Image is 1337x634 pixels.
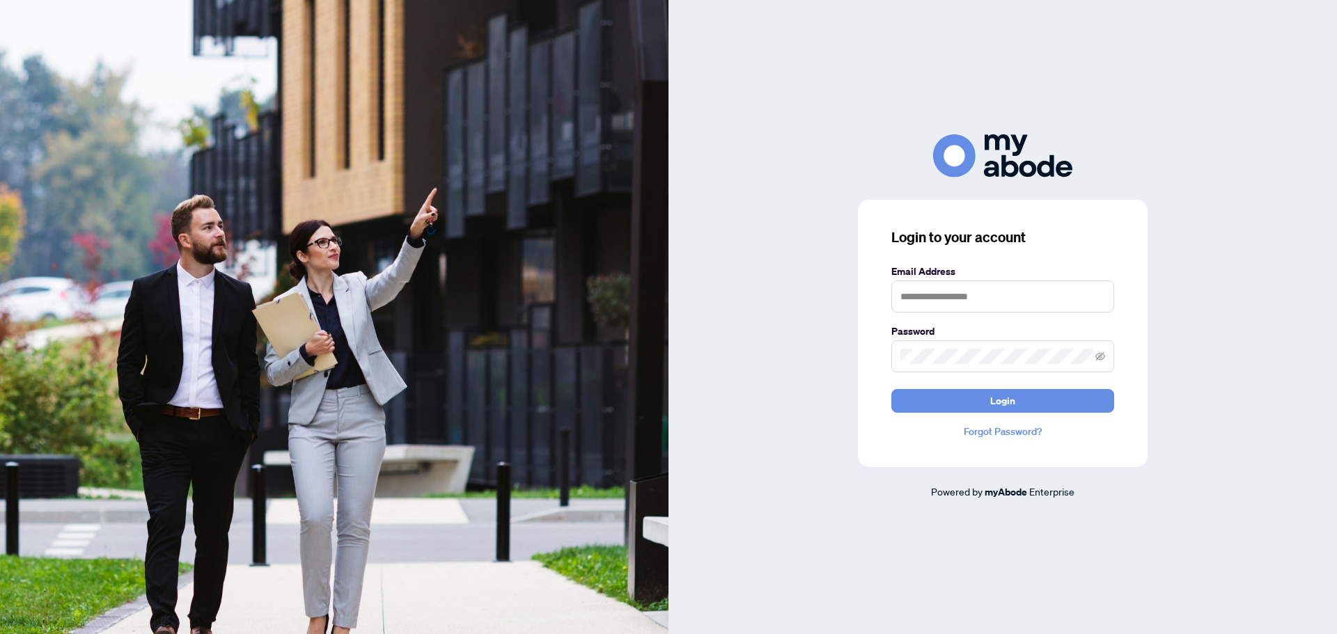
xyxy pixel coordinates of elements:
[891,264,1114,279] label: Email Address
[891,424,1114,439] a: Forgot Password?
[891,389,1114,413] button: Login
[1029,485,1074,498] span: Enterprise
[891,228,1114,247] h3: Login to your account
[985,484,1027,500] a: myAbode
[933,134,1072,177] img: ma-logo
[1095,351,1105,361] span: eye-invisible
[891,324,1114,339] label: Password
[990,390,1015,412] span: Login
[931,485,983,498] span: Powered by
